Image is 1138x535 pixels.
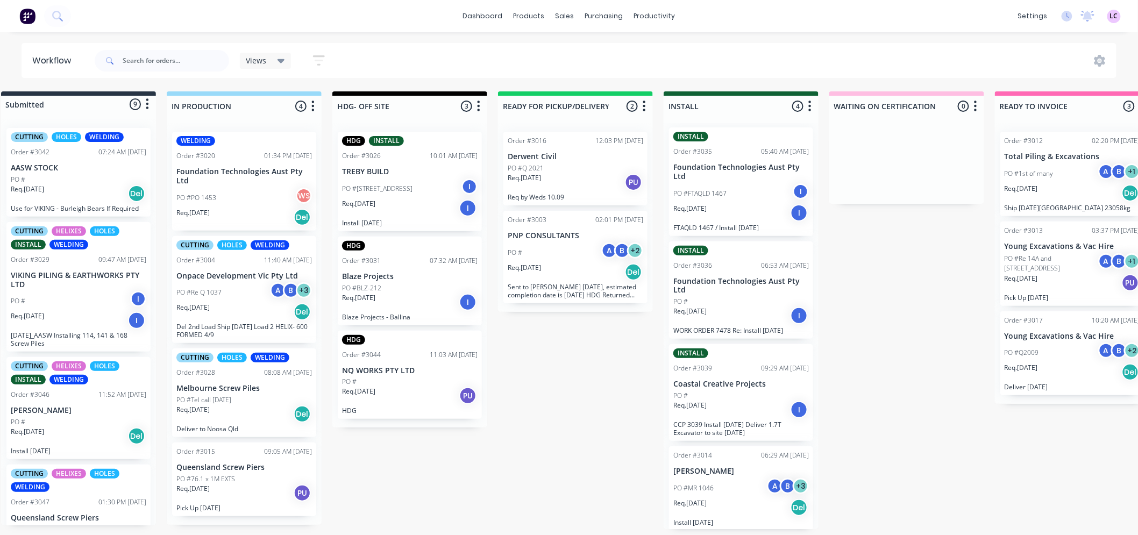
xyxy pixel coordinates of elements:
[270,282,286,298] div: A
[11,240,46,249] div: INSTALL
[172,132,316,231] div: WELDINGOrder #302001:34 PM [DATE]Foundation Technologies Aust Pty LtdPO #PO 1453WSReq.[DATE]Del
[791,499,808,516] div: Del
[342,387,375,396] p: Req. [DATE]
[791,204,808,222] div: I
[176,474,235,484] p: PO #76.1 x 1M EXTS
[669,344,813,441] div: INSTALLOrder #303909:29 AM [DATE]Coastal Creative ProjectsPO #Req.[DATE]ICCP 3039 Install [DATE] ...
[673,326,809,334] p: WORK ORDER 7478 Re: Install [DATE]
[11,361,48,371] div: CUTTING
[176,504,312,512] p: Pick Up [DATE]
[176,303,210,312] p: Req. [DATE]
[1005,226,1043,236] div: Order #3013
[580,8,629,24] div: purchasing
[673,518,809,526] p: Install [DATE]
[176,395,231,405] p: PO #Tel call [DATE]
[761,363,809,373] div: 09:29 AM [DATE]
[176,272,312,281] p: Onpace Development Vic Pty Ltd
[128,185,145,202] div: Del
[49,375,88,384] div: WELDING
[342,256,381,266] div: Order #3031
[673,420,809,437] p: CCP 3039 Install [DATE] Deliver 1.7T Excavator to site [DATE]
[90,469,119,479] div: HOLES
[294,405,311,423] div: Del
[11,311,44,321] p: Req. [DATE]
[342,293,375,303] p: Req. [DATE]
[673,277,809,295] p: Foundation Technologies Aust Pty Ltd
[1013,8,1053,24] div: settings
[459,294,476,311] div: I
[264,255,312,265] div: 11:40 AM [DATE]
[673,163,809,181] p: Foundation Technologies Aust Pty Ltd
[338,237,482,325] div: HDGOrder #303107:32 AM [DATE]Blaze ProjectsPO #BLZ-212Req.[DATE]IBlaze Projects - Ballina
[673,348,708,358] div: INSTALL
[673,380,809,389] p: Coastal Creative Projects
[508,248,522,258] p: PO #
[172,443,316,516] div: Order #301509:05 AM [DATE]Queensland Screw PiersPO #76.1 x 1M EXTSReq.[DATE]PUPick Up [DATE]
[11,447,146,455] p: Install [DATE]
[761,261,809,270] div: 06:53 AM [DATE]
[85,132,124,142] div: WELDING
[342,272,478,281] p: Blaze Projects
[625,263,642,281] div: Del
[508,215,546,225] div: Order #3003
[342,184,412,194] p: PO #[STREET_ADDRESS]
[246,55,267,66] span: Views
[1098,343,1114,359] div: A
[6,128,151,217] div: CUTTINGHOLESWELDINGOrder #304207:24 AM [DATE]AASW STOCKPO #Req.[DATE]DelUse for VIKING - Burleigh...
[508,173,541,183] p: Req. [DATE]
[673,147,712,156] div: Order #3035
[11,482,49,492] div: WELDING
[673,483,714,493] p: PO #MR 1046
[11,331,146,347] p: [DATE]_AASW Installing 114, 141 & 168 Screw Piles
[19,8,35,24] img: Factory
[176,384,312,393] p: Melbourne Screw Piles
[761,147,809,156] div: 05:40 AM [DATE]
[508,163,544,173] p: PO #Q 2021
[98,255,146,265] div: 09:47 AM [DATE]
[458,8,508,24] a: dashboard
[673,132,708,141] div: INSTALL
[264,151,312,161] div: 01:34 PM [DATE]
[264,447,312,456] div: 09:05 AM [DATE]
[11,417,25,427] p: PO #
[251,240,289,250] div: WELDING
[673,391,688,401] p: PO #
[176,484,210,494] p: Req. [DATE]
[1005,348,1039,358] p: PO #Q2009
[1005,254,1098,273] p: PO #Re 14A and [STREET_ADDRESS]
[369,136,404,146] div: INSTALL
[761,451,809,460] div: 06:29 AM [DATE]
[673,498,707,508] p: Req. [DATE]
[625,174,642,191] div: PU
[793,478,809,494] div: + 3
[1098,253,1114,269] div: A
[176,151,215,161] div: Order #3020
[11,296,25,306] p: PO #
[296,188,312,204] div: WS
[176,425,312,433] p: Deliver to Noosa Qld
[1005,136,1043,146] div: Order #3012
[508,263,541,273] p: Req. [DATE]
[503,211,648,303] div: Order #300302:01 PM [DATE]PNP CONSULTANTSPO #AB+2Req.[DATE]DelSent to [PERSON_NAME] [DATE], estim...
[32,54,76,67] div: Workflow
[508,283,643,299] p: Sent to [PERSON_NAME] [DATE], estimated completion date is [DATE] HDG Returned [DATE]
[673,189,727,198] p: PO #FTAQLD 1467
[11,147,49,157] div: Order #3042
[669,446,813,531] div: Order #301406:29 AM [DATE][PERSON_NAME]PO #MR 1046AB+3Req.[DATE]DelInstall [DATE]
[338,132,482,231] div: HDGINSTALLOrder #302610:01 AM [DATE]TREBY BUILDPO #[STREET_ADDRESS]IReq.[DATE]IInstall [DATE]
[1110,11,1118,21] span: LC
[176,288,222,297] p: PO #Re Q 1037
[11,427,44,437] p: Req. [DATE]
[176,323,312,339] p: Del 2nd Load Ship [DATE] Load 2 HELIX- 600 FORMED 4/9
[342,151,381,161] div: Order #3026
[342,313,478,321] p: Blaze Projects - Ballina
[342,199,375,209] p: Req. [DATE]
[629,8,681,24] div: productivity
[430,151,478,161] div: 10:01 AM [DATE]
[459,199,476,217] div: I
[11,271,146,289] p: VIKING PILING & EARTHWORKS PTY LTD
[601,242,617,259] div: A
[11,163,146,173] p: AASW STOCK
[508,136,546,146] div: Order #3016
[128,427,145,445] div: Del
